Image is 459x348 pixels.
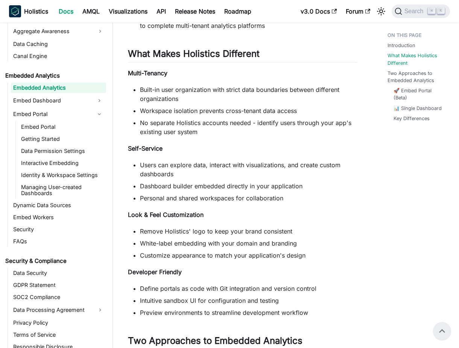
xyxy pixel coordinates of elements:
[93,95,106,107] button: Expand sidebar category 'Embed Dashboard'
[140,227,357,236] li: Remove Holistics' logo to keep your brand consistent
[140,284,357,293] li: Define portals as code with Git integration and version control
[140,118,357,136] li: No separate Holistics accounts needed - identify users through your app's existing user system
[3,256,106,266] a: Security & Compliance
[437,8,445,14] kbd: K
[11,268,106,278] a: Data Security
[394,115,430,122] a: Key Differences
[11,39,106,49] a: Data Caching
[140,308,357,317] li: Preview environments to streamline development workflow
[24,7,48,16] b: Holistics
[394,87,444,101] a: 🚀 Embed Portal (Beta)
[152,5,170,17] a: API
[11,108,93,120] a: Embed Portal
[128,268,182,276] strong: Developer Friendly
[140,160,357,179] li: Users can explore data, interact with visualizations, and create custom dashboards
[392,5,450,18] button: Search (Command+K)
[140,239,357,248] li: White-label embedding with your domain and branding
[388,52,447,66] a: What Makes Holistics Different
[54,5,78,17] a: Docs
[296,5,341,17] a: v3.0 Docs
[433,322,451,340] button: Scroll back to top
[19,170,106,180] a: Identity & Workspace Settings
[128,69,167,77] strong: Multi-Tenancy
[11,317,106,328] a: Privacy Policy
[11,292,106,302] a: SOC2 Compliance
[140,296,357,305] li: Intuitive sandbox UI for configuration and testing
[11,224,106,235] a: Security
[375,5,387,17] button: Switch between dark and light mode (currently light mode)
[140,251,357,260] li: Customize appearance to match your application's design
[220,5,256,17] a: Roadmap
[341,5,375,17] a: Forum
[128,211,204,218] strong: Look & Feel Customization
[388,42,415,49] a: Introduction
[3,70,106,81] a: Embedded Analytics
[394,105,442,112] a: 📊 Single Dashboard
[9,5,21,17] img: Holistics
[19,122,106,132] a: Embed Portal
[9,5,48,17] a: HolisticsHolistics
[428,8,435,14] kbd: ⌘
[104,5,152,17] a: Visualizations
[388,70,447,84] a: Two Approaches to Embedded Analytics
[11,95,93,107] a: Embed Dashboard
[19,182,106,198] a: Managing User-created Dashboards
[11,200,106,211] a: Dynamic Data Sources
[11,82,106,93] a: Embedded Analytics
[128,145,163,152] strong: Self-Service
[78,5,104,17] a: AMQL
[19,146,106,156] a: Data Permission Settings
[140,194,357,203] li: Personal and shared workspaces for collaboration
[11,51,106,61] a: Canal Engine
[140,106,357,115] li: Workspace isolation prevents cross-tenant data access
[140,85,357,103] li: Built-in user organization with strict data boundaries between different organizations
[402,8,428,15] span: Search
[11,236,106,247] a: FAQs
[19,134,106,144] a: Getting Started
[170,5,220,17] a: Release Notes
[128,48,357,63] h2: What Makes Holistics Different
[11,25,106,37] a: Aggregate Awareness
[140,182,357,191] li: Dashboard builder embedded directly in your application
[11,304,106,316] a: Data Processing Agreement
[93,108,106,120] button: Collapse sidebar category 'Embed Portal'
[11,280,106,290] a: GDPR Statement
[19,158,106,168] a: Interactive Embedding
[11,330,106,340] a: Terms of Service
[11,212,106,223] a: Embed Workers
